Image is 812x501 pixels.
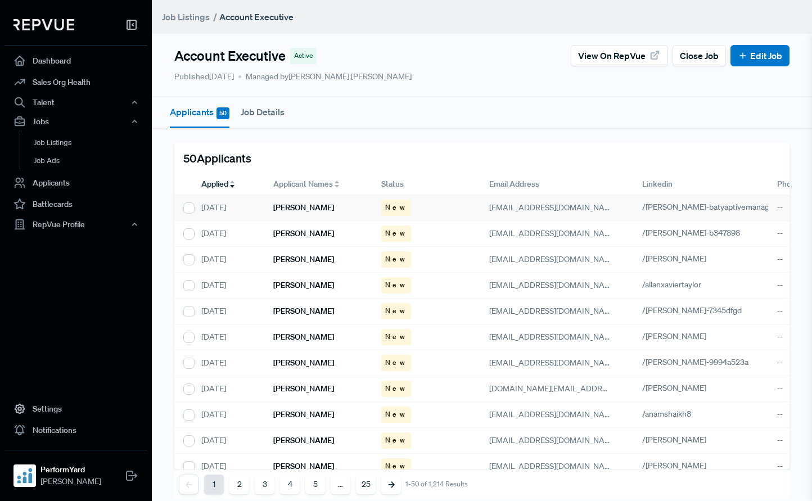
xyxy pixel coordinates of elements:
span: [DOMAIN_NAME][EMAIL_ADDRESS][DOMAIN_NAME] [489,383,680,394]
h5: 50 Applicants [183,151,251,165]
button: 1 [204,475,224,494]
button: Edit Job [730,45,790,66]
span: New [385,461,407,471]
a: Applicants [4,172,147,193]
span: [EMAIL_ADDRESS][DOMAIN_NAME] [489,254,618,264]
h6: [PERSON_NAME] [273,462,334,471]
nav: pagination [179,475,468,494]
div: [DATE] [192,454,264,480]
span: New [385,435,407,445]
a: Job Listings [162,10,210,24]
span: /[PERSON_NAME]-9994a523a [642,357,748,367]
span: [EMAIL_ADDRESS][DOMAIN_NAME] [489,306,618,316]
span: [EMAIL_ADDRESS][DOMAIN_NAME] [489,358,618,368]
span: [EMAIL_ADDRESS][DOMAIN_NAME] [489,332,618,342]
span: [EMAIL_ADDRESS][DOMAIN_NAME] [489,435,618,445]
button: Previous [179,475,199,494]
span: /allanxaviertaylor [642,279,701,290]
button: RepVue Profile [4,215,147,234]
span: /[PERSON_NAME]-b347898 [642,228,740,238]
span: Managed by [PERSON_NAME] [PERSON_NAME] [238,71,412,83]
span: Active [294,51,313,61]
span: [EMAIL_ADDRESS][DOMAIN_NAME] [489,461,618,471]
span: /[PERSON_NAME] [642,383,706,393]
span: /[PERSON_NAME]-7345dfgd [642,305,742,315]
button: Talent [4,93,147,112]
strong: Account Executive [219,11,294,22]
span: /[PERSON_NAME] [642,435,706,445]
span: Close Job [680,49,719,62]
a: /[PERSON_NAME] [642,254,719,264]
span: /[PERSON_NAME] [642,331,706,341]
span: New [385,358,407,368]
div: [DATE] [192,402,264,428]
h4: Account Executive [174,48,286,64]
span: [PERSON_NAME] [40,476,101,488]
a: /[PERSON_NAME] [642,435,719,445]
a: Sales Org Health [4,71,147,93]
a: /[PERSON_NAME]-7345dfgd [642,305,755,315]
div: [DATE] [192,247,264,273]
a: /[PERSON_NAME]-9994a523a [642,357,761,367]
span: New [385,280,407,290]
h6: [PERSON_NAME] [273,203,334,213]
span: Status [381,178,404,190]
img: PerformYard [16,467,34,485]
h6: [PERSON_NAME] [273,281,334,290]
span: New [385,202,407,213]
span: [EMAIL_ADDRESS][DOMAIN_NAME] [489,409,618,419]
strong: PerformYard [40,464,101,476]
span: Applicant Names [273,178,333,190]
div: [DATE] [192,299,264,324]
button: 2 [229,475,249,494]
div: [DATE] [192,221,264,247]
div: [DATE] [192,376,264,402]
h6: [PERSON_NAME] [273,358,334,368]
h6: [PERSON_NAME] [273,436,334,445]
span: New [385,409,407,419]
a: Notifications [4,419,147,441]
button: View on RepVue [571,45,668,66]
a: Job Listings [20,134,163,152]
span: 50 [216,107,229,119]
span: /[PERSON_NAME]-batyaptivemanager [642,202,777,212]
span: /anamshaikh8 [642,409,691,419]
span: Applied [201,178,228,190]
span: New [385,254,407,264]
h6: [PERSON_NAME] [273,306,334,316]
span: [EMAIL_ADDRESS][DOMAIN_NAME] [489,228,618,238]
button: … [331,475,350,494]
h6: [PERSON_NAME] [273,384,334,394]
button: 3 [255,475,274,494]
h6: [PERSON_NAME] [273,332,334,342]
a: Battlecards [4,193,147,215]
button: Next [381,475,401,494]
button: Close Job [673,45,726,66]
a: /[PERSON_NAME] [642,383,719,393]
a: /[PERSON_NAME] [642,331,719,341]
button: Jobs [4,112,147,131]
button: 25 [356,475,376,494]
a: Dashboard [4,50,147,71]
h6: [PERSON_NAME] [273,410,334,419]
a: /[PERSON_NAME]-batyaptivemanager [642,202,790,212]
div: [DATE] [192,324,264,350]
span: / [213,11,217,22]
span: New [385,306,407,316]
button: Job Details [241,97,285,127]
div: Toggle SortBy [264,174,372,195]
span: View on RepVue [578,49,646,62]
div: [DATE] [192,350,264,376]
span: [EMAIL_ADDRESS][DOMAIN_NAME] [489,202,618,213]
button: 4 [280,475,300,494]
a: /allanxaviertaylor [642,279,714,290]
h6: [PERSON_NAME] [273,255,334,264]
span: /[PERSON_NAME] [642,254,706,264]
a: /anamshaikh8 [642,409,704,419]
div: Toggle SortBy [192,174,264,195]
span: Email Address [489,178,539,190]
button: 5 [305,475,325,494]
button: Applicants [170,97,229,128]
div: 1-50 of 1,214 Results [405,480,468,488]
div: [DATE] [192,195,264,221]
